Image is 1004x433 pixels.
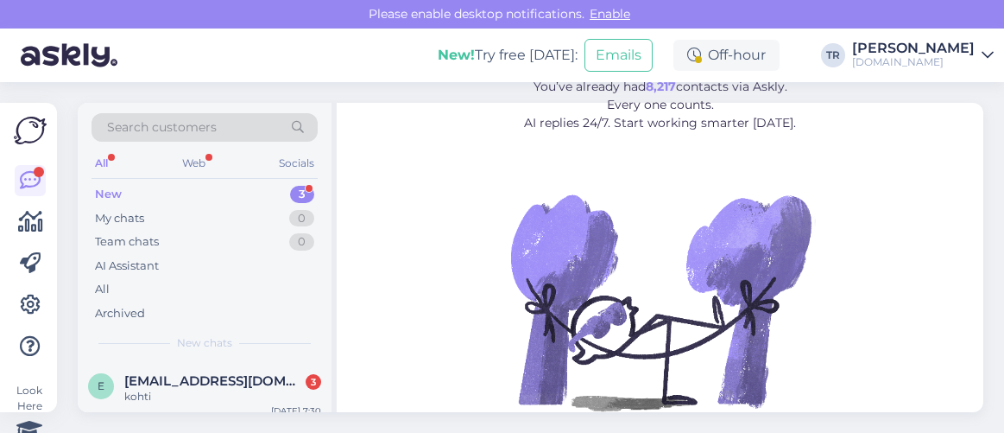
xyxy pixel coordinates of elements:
a: [PERSON_NAME][DOMAIN_NAME] [852,41,994,69]
b: 8,217 [646,79,676,94]
div: [DATE] 7:30 [271,404,321,417]
div: [PERSON_NAME] [852,41,975,55]
div: My chats [95,210,144,227]
div: 0 [289,210,314,227]
span: Enable [584,6,635,22]
span: New chats [177,335,232,351]
span: Eda.pyvi@gmail.com [124,373,304,389]
div: New [95,186,122,203]
div: kohti [124,389,321,404]
b: New! [438,47,475,63]
div: Web [179,152,209,175]
div: AI Assistant [95,258,159,275]
div: Socials [275,152,318,175]
div: Off-hour [673,40,780,71]
div: All [95,281,110,298]
span: E [98,379,104,392]
div: Team chats [95,233,159,251]
div: 0 [289,233,314,251]
div: Archived [95,305,145,322]
span: Search customers [107,118,217,137]
div: [DOMAIN_NAME] [852,55,975,69]
p: You’ve already had contacts via Askly. Every one counts. AI replies 24/7. Start working smarter [... [431,78,889,132]
div: All [92,152,111,175]
div: 3 [290,186,314,203]
div: Try free [DATE]: [438,45,578,66]
button: Emails [584,39,653,72]
div: TR [821,43,845,67]
div: 3 [306,374,321,390]
img: Askly Logo [14,117,47,144]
